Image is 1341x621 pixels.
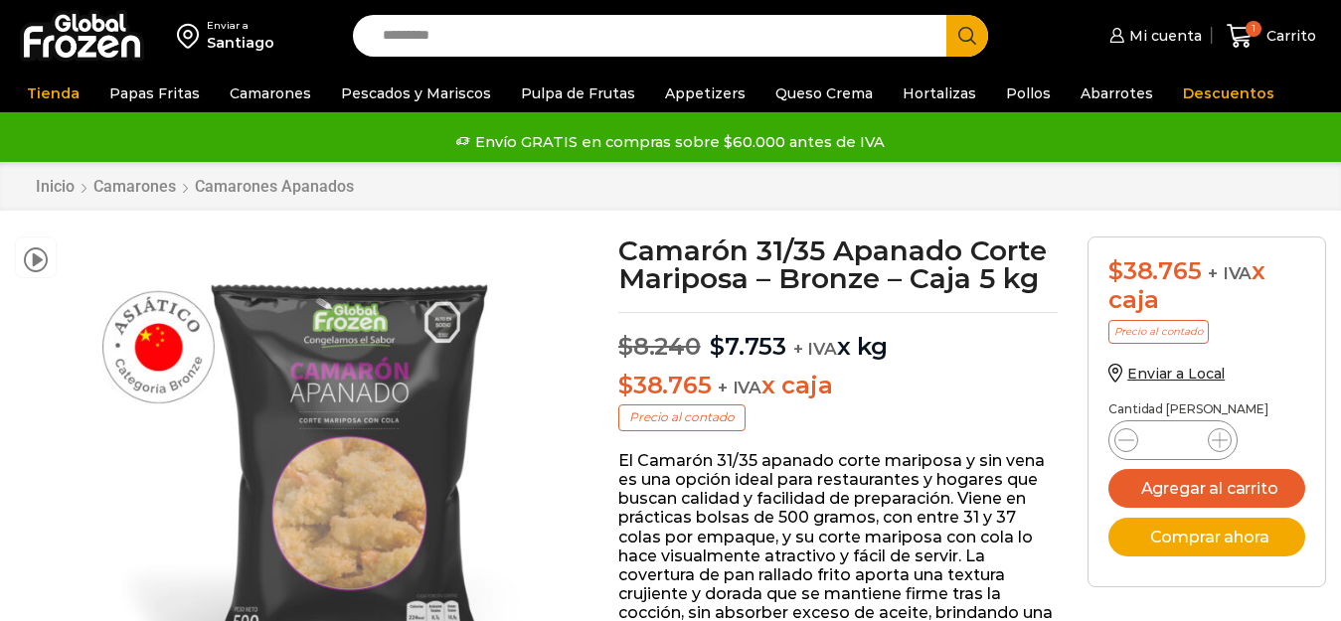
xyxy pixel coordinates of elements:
img: address-field-icon.svg [177,19,207,53]
p: Cantidad [PERSON_NAME] [1108,402,1305,416]
a: Tienda [17,75,89,112]
p: Precio al contado [1108,320,1209,344]
a: Pulpa de Frutas [511,75,645,112]
a: Enviar a Local [1108,365,1225,383]
bdi: 7.753 [710,332,786,361]
a: Appetizers [655,75,755,112]
p: x kg [618,312,1058,362]
span: $ [1108,256,1123,285]
input: Product quantity [1154,426,1192,454]
a: Descuentos [1173,75,1284,112]
bdi: 38.765 [618,371,711,399]
button: Comprar ahora [1108,518,1305,556]
span: + IVA [793,339,837,359]
span: Mi cuenta [1124,26,1202,46]
a: Papas Fritas [99,75,210,112]
a: Camarones [220,75,321,112]
span: $ [618,371,633,399]
a: Pescados y Mariscos [331,75,501,112]
a: Pollos [996,75,1061,112]
div: Santiago [207,33,274,53]
div: x caja [1108,257,1305,315]
span: + IVA [718,378,761,397]
a: Abarrotes [1071,75,1163,112]
button: Agregar al carrito [1108,469,1305,508]
a: Mi cuenta [1104,16,1202,56]
a: Queso Crema [765,75,883,112]
a: Camarones Apanados [194,177,355,196]
bdi: 38.765 [1108,256,1201,285]
span: Enviar a Local [1127,365,1225,383]
span: + IVA [1208,263,1252,283]
a: Hortalizas [893,75,986,112]
nav: Breadcrumb [35,177,355,196]
span: $ [710,332,725,361]
button: Search button [946,15,988,57]
span: Carrito [1261,26,1316,46]
a: Inicio [35,177,76,196]
p: x caja [618,372,1058,400]
a: Camarones [92,177,177,196]
div: Enviar a [207,19,274,33]
bdi: 8.240 [618,332,701,361]
span: $ [618,332,633,361]
h1: Camarón 31/35 Apanado Corte Mariposa – Bronze – Caja 5 kg [618,236,1058,292]
a: 1 Carrito [1222,13,1321,60]
p: Precio al contado [618,404,746,430]
span: 1 [1246,21,1261,37]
